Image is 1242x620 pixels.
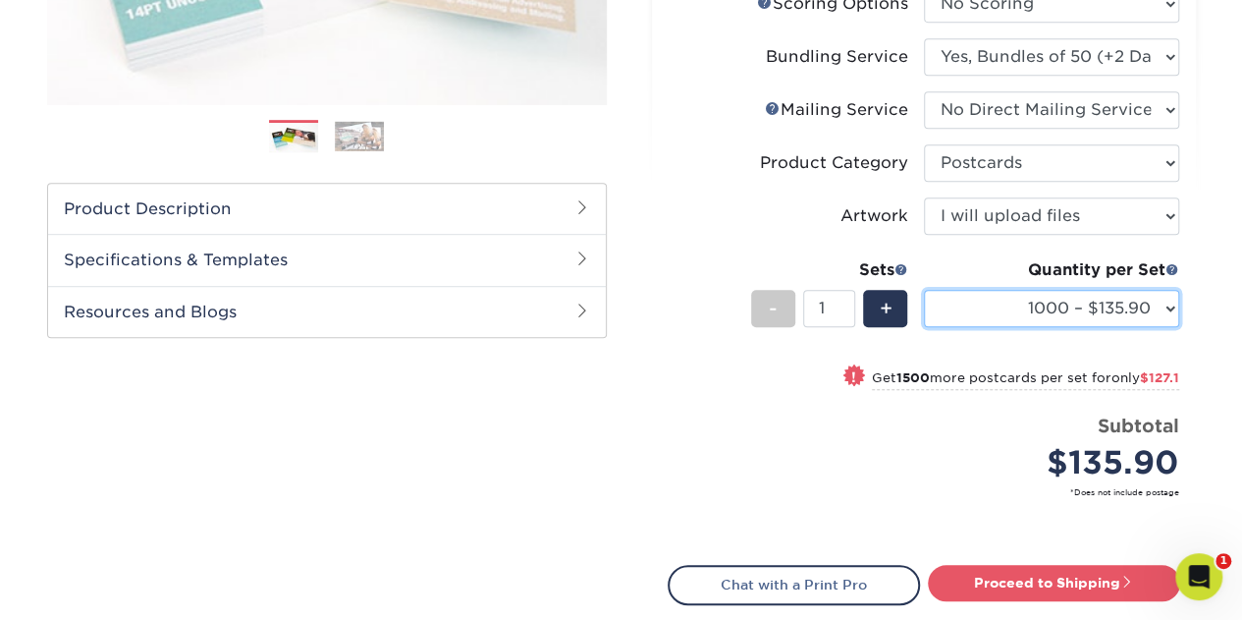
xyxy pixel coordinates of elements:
div: Artwork [840,204,908,228]
h2: Specifications & Templates [48,234,606,285]
small: Get more postcards per set for [872,370,1179,390]
div: Mailing Service [765,98,908,122]
small: *Does not include postage [683,486,1179,498]
h2: Product Description [48,184,606,234]
strong: Subtotal [1098,415,1179,436]
a: Chat with a Print Pro [668,565,920,604]
iframe: Intercom live chat [1175,553,1222,600]
img: Postcards 01 [269,121,318,155]
img: Postcards 02 [335,121,384,151]
div: $135.90 [939,439,1179,486]
span: - [769,294,778,323]
a: Proceed to Shipping [928,565,1180,600]
div: Sets [751,258,908,282]
span: $127.1 [1140,370,1179,385]
span: + [879,294,891,323]
strong: 1500 [896,370,930,385]
div: Quantity per Set [924,258,1179,282]
div: Bundling Service [766,45,908,69]
span: 1 [1215,553,1231,569]
div: Product Category [760,151,908,175]
span: only [1111,370,1179,385]
h2: Resources and Blogs [48,286,606,337]
span: ! [851,366,856,387]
